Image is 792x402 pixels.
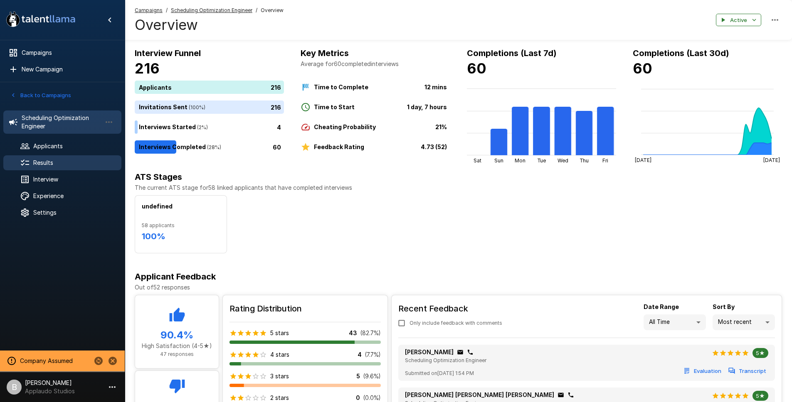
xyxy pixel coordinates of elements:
button: Transcript [727,365,768,377]
b: 216 [135,60,160,77]
p: ( 0.0 %) [363,394,381,402]
p: 2 stars [270,394,289,402]
tspan: Fri [602,157,608,164]
tspan: Wed [557,157,568,164]
b: 4.73 (52) [421,143,447,150]
b: 60 [633,60,652,77]
span: Submitted on [DATE] 1:54 PM [405,369,474,377]
h6: 100 % [142,230,220,243]
b: Applicant Feedback [135,272,216,282]
p: 60 [273,142,281,151]
p: 4 [358,351,362,359]
p: [PERSON_NAME] [PERSON_NAME] [PERSON_NAME] [405,391,554,399]
b: Sort By [713,303,735,310]
p: 4 stars [270,351,289,359]
p: Out of 52 responses [135,283,782,292]
tspan: Sun [494,157,503,164]
p: 43 [349,329,357,337]
p: 5 stars [270,329,289,337]
tspan: [DATE] [763,157,780,163]
div: Click to copy [567,392,574,398]
span: Only include feedback with comments [410,319,502,327]
div: Click to copy [467,349,474,355]
p: 216 [271,83,281,91]
span: Overview [261,6,284,15]
span: 47 responses [160,351,194,357]
b: Completions (Last 30d) [633,48,729,58]
tspan: Mon [515,157,526,164]
p: High Satisfaction (4-5★) [142,342,212,350]
b: Feedback Rating [314,143,364,150]
span: / [256,6,257,15]
h6: Recent Feedback [398,302,509,315]
p: 5 [356,372,360,380]
b: undefined [142,203,173,210]
div: Click to copy [558,392,564,398]
button: Active [716,14,761,27]
p: ( 9.6 %) [363,372,381,380]
span: / [166,6,168,15]
b: Cheating Probability [314,123,376,130]
div: All Time [644,314,706,330]
h6: Rating Distribution [229,302,381,315]
b: ATS Stages [135,172,182,182]
h4: Overview [135,16,284,34]
span: 58 applicants [142,221,220,230]
b: Time to Start [314,103,355,110]
span: 5★ [753,392,768,399]
p: ( 82.7 %) [360,329,381,337]
h5: 90.4 % [142,328,212,342]
u: Scheduling Optimization Engineer [171,7,252,13]
b: 1 day, 7 hours [407,103,447,110]
p: 3 stars [270,372,289,380]
tspan: Thu [579,157,589,164]
div: Most recent [713,314,775,330]
b: 12 mins [424,83,447,91]
span: 5★ [753,350,768,356]
b: Interview Funnel [135,48,201,58]
u: Campaigns [135,7,163,13]
b: Date Range [644,303,679,310]
b: Key Metrics [301,48,349,58]
b: Time to Complete [314,83,368,91]
button: Evaluation [682,365,723,377]
p: 0 [356,394,360,402]
p: [PERSON_NAME] [405,348,454,356]
p: Average for 60 completed interviews [301,60,450,68]
b: Completions (Last 7d) [467,48,557,58]
b: 21% [435,123,447,130]
div: Click to copy [457,349,464,355]
b: 60 [467,60,486,77]
tspan: Sat [474,157,481,164]
p: 216 [271,103,281,111]
p: 4 [277,123,281,131]
span: Scheduling Optimization Engineer [405,357,486,363]
p: The current ATS stage for 58 linked applicants that have completed interviews [135,184,782,192]
tspan: [DATE] [635,157,651,163]
tspan: Tue [537,157,546,164]
p: ( 7.7 %) [365,351,381,359]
